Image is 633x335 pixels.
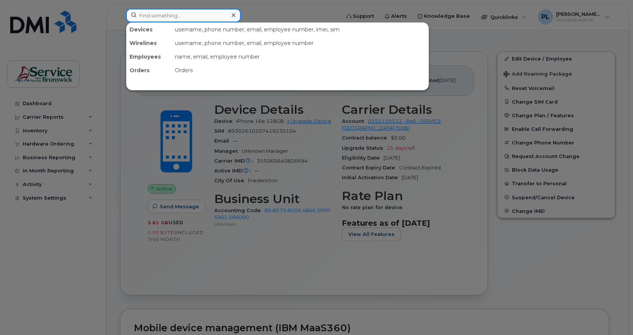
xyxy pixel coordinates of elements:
div: Employees [126,50,172,64]
div: name, email, employee number [172,50,429,64]
div: Orders [126,64,172,77]
div: username, phone number, email, employee number, imei, sim [172,23,429,36]
input: Find something... [126,9,241,22]
div: Orders [172,64,429,77]
div: username, phone number, email, employee number [172,36,429,50]
div: Wirelines [126,36,172,50]
div: Devices [126,23,172,36]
